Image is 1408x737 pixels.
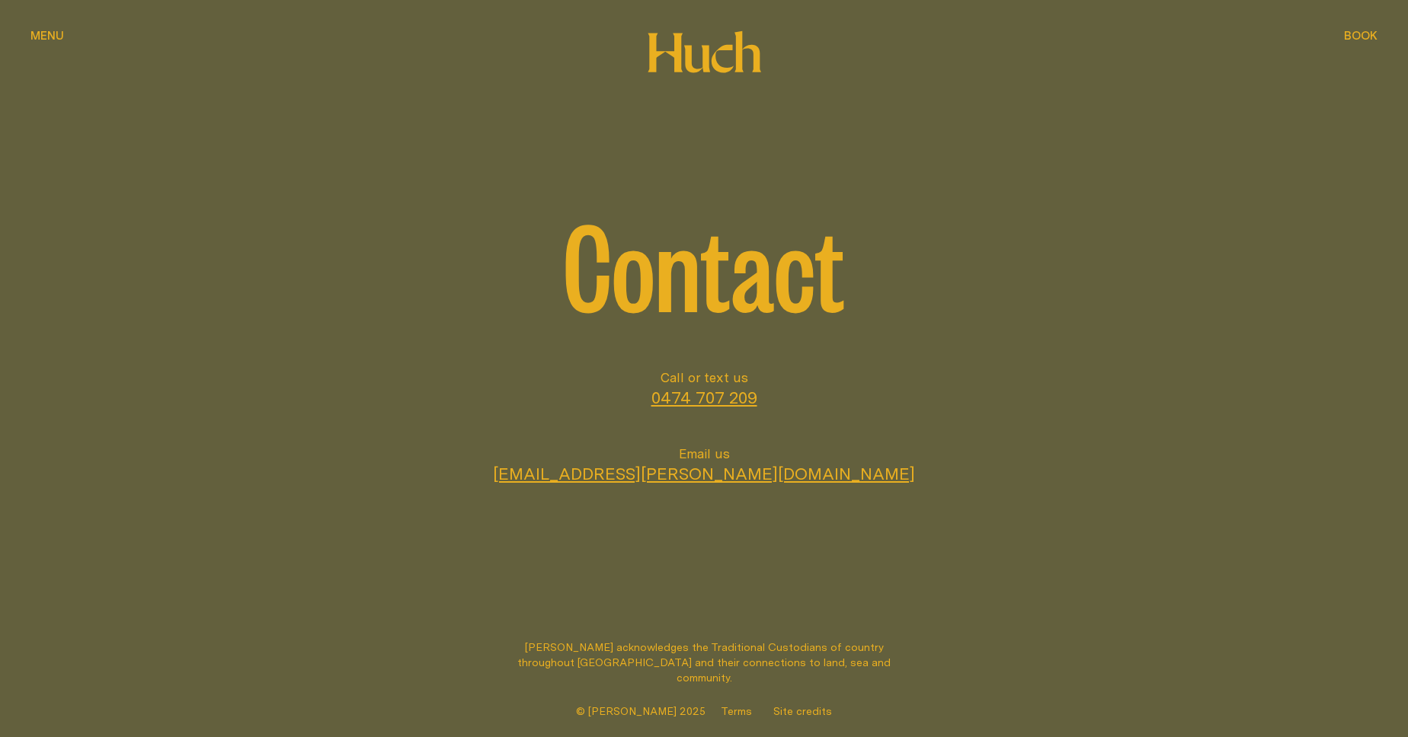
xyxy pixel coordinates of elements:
[30,445,1378,463] h2: Email us
[1344,27,1378,46] button: show booking tray
[30,30,64,41] span: Menu
[651,385,757,409] a: 0474 707 209
[509,640,899,685] p: [PERSON_NAME] acknowledges the Traditional Custodians of country throughout [GEOGRAPHIC_DATA] and...
[721,703,752,719] a: Terms
[773,703,832,719] a: Site credits
[576,703,706,719] span: © [PERSON_NAME] 2025
[1344,30,1378,41] span: Book
[30,27,64,46] button: show menu
[493,461,915,485] a: [EMAIL_ADDRESS][PERSON_NAME][DOMAIN_NAME]
[30,368,1378,387] h2: Call or text us
[563,201,845,323] span: Contact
